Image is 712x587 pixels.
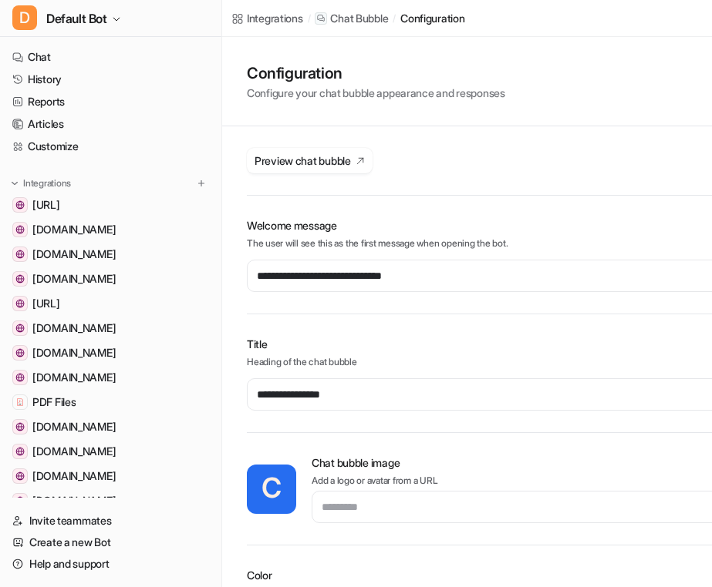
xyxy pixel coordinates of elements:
[6,441,215,462] a: www.example.com[DOMAIN_NAME]
[15,373,25,382] img: www.atlassian.com
[247,62,505,85] h1: Configuration
[247,465,296,514] span: C
[15,200,25,210] img: www.eesel.ai
[6,367,215,388] a: www.atlassian.com[DOMAIN_NAME]
[6,46,215,68] a: Chat
[6,91,215,112] a: Reports
[6,293,215,314] a: dashboard.eesel.ai[URL]
[6,136,215,157] a: Customize
[6,416,215,438] a: gorgiasio.webflow.io[DOMAIN_NAME]
[6,465,215,487] a: faq.heartandsoil.co[DOMAIN_NAME]
[32,419,116,434] span: [DOMAIN_NAME]
[15,274,25,283] img: amplitude.com
[308,12,311,25] span: /
[15,250,25,259] img: github.com
[6,553,215,575] a: Help and support
[15,324,25,333] img: chatgpt.com
[6,194,215,216] a: www.eesel.ai[URL]
[32,468,116,484] span: [DOMAIN_NAME]
[15,299,25,308] img: dashboard.eesel.ai
[15,422,25,431] img: gorgiasio.webflow.io
[255,153,351,169] span: Preview chat bubble
[6,391,215,413] a: PDF FilesPDF Files
[15,397,25,407] img: PDF Files
[6,113,215,135] a: Articles
[32,247,116,262] span: [DOMAIN_NAME]
[32,197,60,213] span: [URL]
[231,10,303,26] a: Integrations
[32,296,60,311] span: [URL]
[6,342,215,364] a: www.figma.com[DOMAIN_NAME]
[12,5,37,30] span: D
[6,268,215,290] a: amplitude.com[DOMAIN_NAME]
[6,69,215,90] a: History
[32,271,116,287] span: [DOMAIN_NAME]
[46,8,107,29] span: Default Bot
[32,222,116,237] span: [DOMAIN_NAME]
[247,148,373,173] button: Preview chat bubble
[23,177,71,190] p: Integrations
[15,348,25,357] img: www.figma.com
[15,447,25,456] img: www.example.com
[6,219,215,240] a: meet.google.com[DOMAIN_NAME]
[6,532,215,553] a: Create a new Bot
[400,10,464,26] a: configuration
[32,345,116,361] span: [DOMAIN_NAME]
[6,176,76,191] button: Integrations
[6,243,215,265] a: github.com[DOMAIN_NAME]
[315,11,388,26] a: Chat Bubble
[247,85,505,101] p: Configure your chat bubble appearance and responses
[6,510,215,532] a: Invite teammates
[247,10,303,26] div: Integrations
[6,490,215,512] a: mail.google.com[DOMAIN_NAME]
[9,178,20,189] img: expand menu
[393,12,396,25] span: /
[32,394,76,410] span: PDF Files
[32,320,116,336] span: [DOMAIN_NAME]
[15,225,25,234] img: meet.google.com
[15,471,25,481] img: faq.heartandsoil.co
[6,317,215,339] a: chatgpt.com[DOMAIN_NAME]
[196,178,207,189] img: menu_add.svg
[32,444,116,459] span: [DOMAIN_NAME]
[32,370,116,385] span: [DOMAIN_NAME]
[330,11,388,26] p: Chat Bubble
[15,496,25,505] img: mail.google.com
[32,493,116,508] span: [DOMAIN_NAME]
